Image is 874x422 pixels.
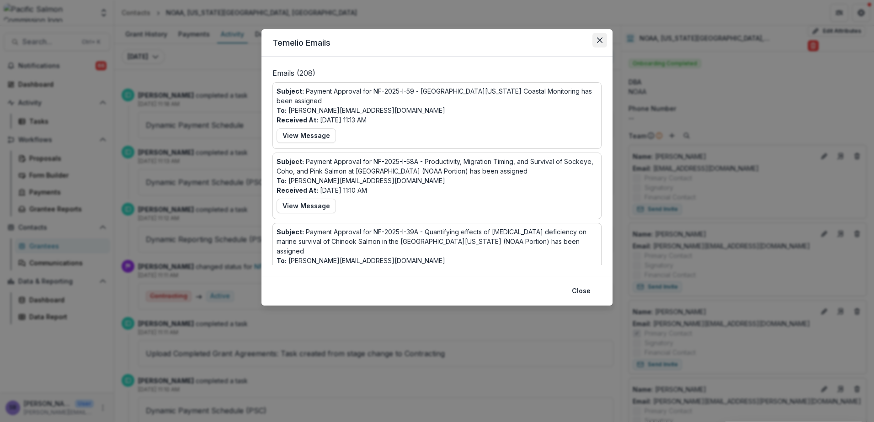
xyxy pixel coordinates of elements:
p: Payment Approval for NF-2025-I-39A - Quantifying effects of [MEDICAL_DATA] deficiency on marine s... [277,227,597,256]
p: Emails ( 208 ) [272,68,602,82]
button: View Message [277,199,336,213]
p: [PERSON_NAME][EMAIL_ADDRESS][DOMAIN_NAME] [277,176,445,185]
p: [DATE] 11:13 AM [277,115,367,125]
p: Payment Approval for NF-2025-I-58A - Productivity, Migration Timing, and Survival of Sockeye, Coh... [277,157,597,176]
p: Payment Approval for NF-2025-I-59 - [GEOGRAPHIC_DATA][US_STATE] Coastal Monitoring has been assigned [277,86,597,105]
b: To: [277,177,287,185]
b: Received At: [277,186,318,194]
button: View Message [277,128,336,143]
p: [PERSON_NAME][EMAIL_ADDRESS][DOMAIN_NAME] [277,105,445,115]
p: [PERSON_NAME][EMAIL_ADDRESS][DOMAIN_NAME] [277,256,445,265]
b: Subject: [277,87,304,95]
header: Temelio Emails [261,29,613,57]
b: To: [277,257,287,264]
b: Received At: [277,116,318,124]
b: To: [277,106,287,114]
b: Subject: [277,158,304,165]
b: Subject: [277,228,304,236]
button: Close [566,284,596,298]
button: Close [592,33,607,47]
p: [DATE] 11:10 AM [277,185,367,195]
